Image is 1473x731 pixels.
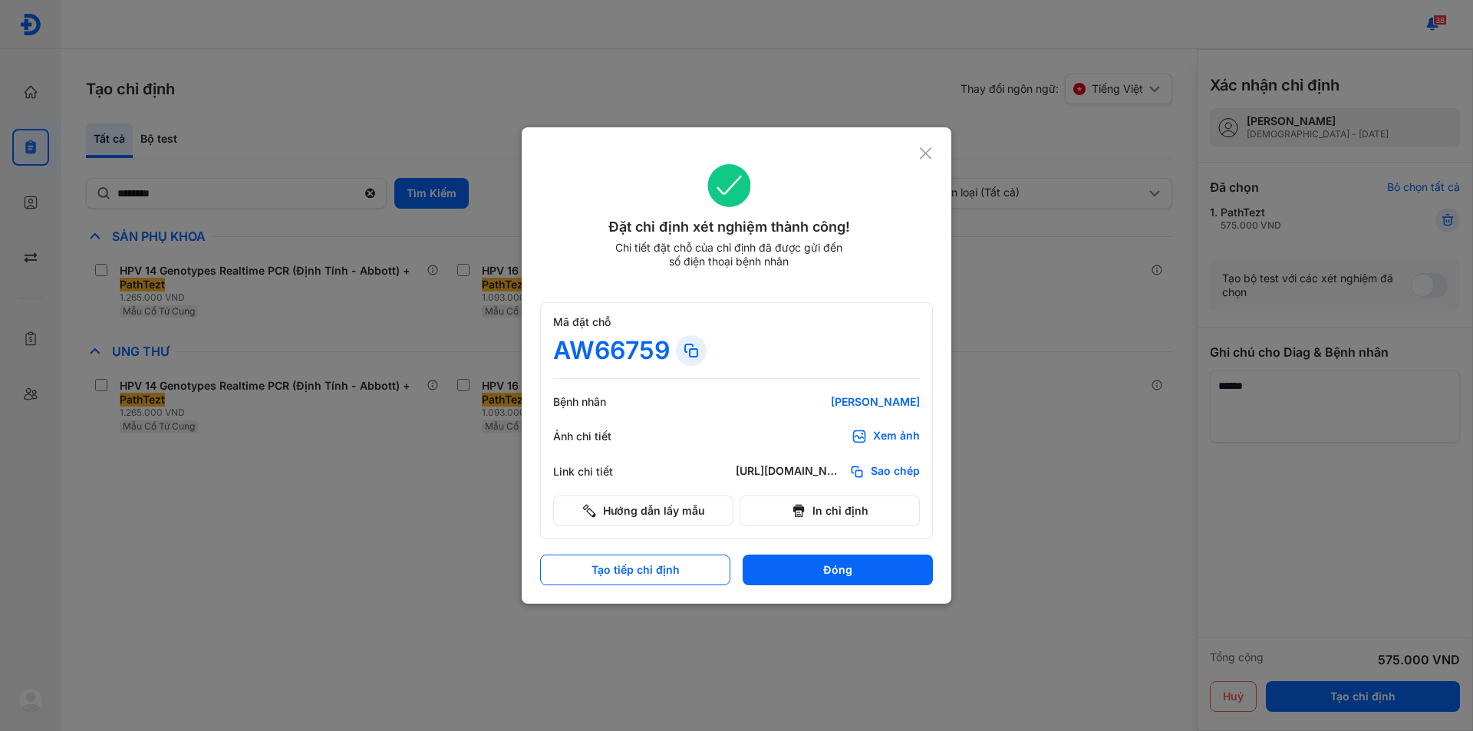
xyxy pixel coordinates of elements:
[608,241,849,268] div: Chi tiết đặt chỗ của chỉ định đã được gửi đến số điện thoại bệnh nhân
[871,464,920,479] span: Sao chép
[553,315,920,329] div: Mã đặt chỗ
[873,429,920,444] div: Xem ảnh
[553,335,670,366] div: AW66759
[740,496,920,526] button: In chỉ định
[540,555,730,585] button: Tạo tiếp chỉ định
[553,430,645,443] div: Ảnh chi tiết
[743,555,933,585] button: Đóng
[736,395,920,409] div: [PERSON_NAME]
[553,496,733,526] button: Hướng dẫn lấy mẫu
[553,465,645,479] div: Link chi tiết
[736,464,843,479] div: [URL][DOMAIN_NAME]
[553,395,645,409] div: Bệnh nhân
[540,216,918,238] div: Đặt chỉ định xét nghiệm thành công!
